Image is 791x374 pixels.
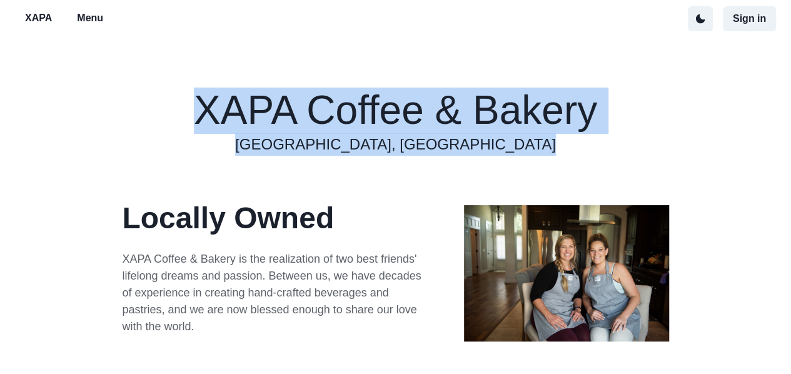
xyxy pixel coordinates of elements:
button: active dark theme mode [688,6,713,31]
p: XAPA [25,11,52,26]
p: Menu [77,11,103,26]
img: xapa owners [464,205,668,341]
button: Sign in [723,6,776,31]
h1: XAPA Coffee & Bakery [194,88,597,134]
p: Locally Owned [122,196,429,241]
a: [GEOGRAPHIC_DATA], [GEOGRAPHIC_DATA] [235,133,556,156]
p: XAPA Coffee & Bakery is the realization of two best friends' lifelong dreams and passion. Between... [122,251,429,335]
